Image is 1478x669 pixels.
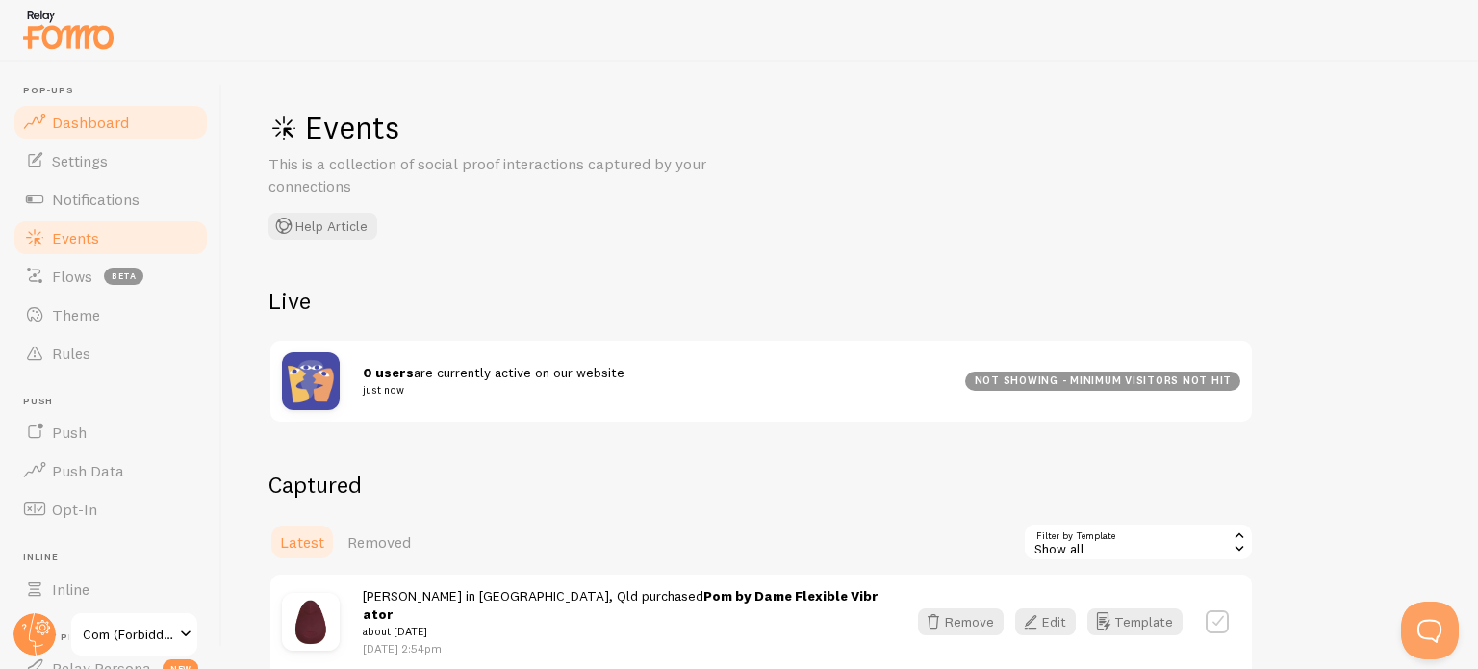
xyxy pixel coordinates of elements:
[104,268,143,285] span: beta
[83,623,174,646] span: Com (Forbiddenfruit)
[23,552,210,564] span: Inline
[12,142,210,180] a: Settings
[12,257,210,296] a: Flows beta
[1087,608,1183,635] button: Template
[23,85,210,97] span: Pop-ups
[965,372,1240,391] div: not showing - minimum visitors not hit
[268,523,336,561] a: Latest
[52,113,129,132] span: Dashboard
[363,623,883,640] small: about [DATE]
[52,305,100,324] span: Theme
[12,103,210,142] a: Dashboard
[23,396,210,408] span: Push
[52,423,87,442] span: Push
[363,640,883,656] p: [DATE] 2:54pm
[52,344,90,363] span: Rules
[12,296,210,334] a: Theme
[268,153,730,197] p: This is a collection of social proof interactions captured by your connections
[69,611,199,657] a: Com (Forbiddenfruit)
[20,5,116,54] img: fomo-relay-logo-orange.svg
[52,461,124,480] span: Push Data
[12,451,210,490] a: Push Data
[268,108,846,147] h1: Events
[336,523,422,561] a: Removed
[363,364,414,381] strong: 0 users
[363,364,942,399] span: are currently active on our website
[52,190,140,209] span: Notifications
[268,286,1254,316] h2: Live
[1015,608,1076,635] button: Edit
[12,413,210,451] a: Push
[280,532,324,552] span: Latest
[52,267,92,286] span: Flows
[12,490,210,528] a: Opt-In
[918,608,1004,635] button: Remove
[52,500,97,519] span: Opt-In
[52,151,108,170] span: Settings
[1401,602,1459,659] iframe: Help Scout Beacon - Open
[12,180,210,219] a: Notifications
[12,570,210,608] a: Inline
[1015,608,1087,635] a: Edit
[363,381,942,399] small: just now
[52,579,89,599] span: Inline
[268,213,377,240] button: Help Article
[363,587,879,623] a: Pom by Dame Flexible Vibrator
[282,352,340,410] img: pageviews.png
[363,587,883,641] span: [PERSON_NAME] in [GEOGRAPHIC_DATA], Qld purchased
[282,593,340,651] img: damep01p-pom.jpg
[12,334,210,373] a: Rules
[12,219,210,257] a: Events
[268,470,1254,500] h2: Captured
[347,532,411,552] span: Removed
[1023,523,1254,561] div: Show all
[52,228,99,247] span: Events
